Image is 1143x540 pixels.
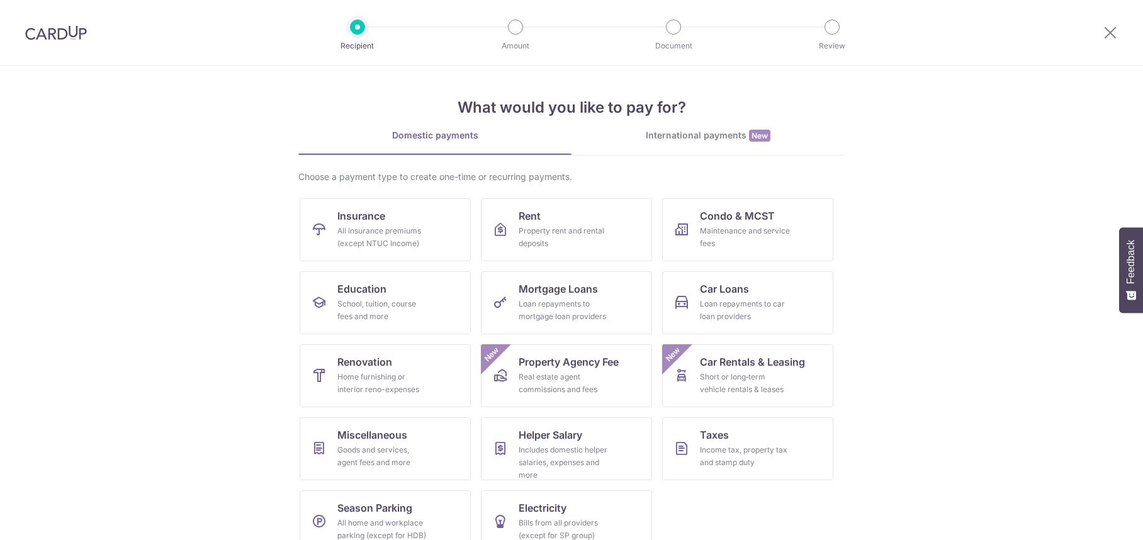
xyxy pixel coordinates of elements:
[311,40,404,52] p: Recipient
[519,427,582,442] span: Helper Salary
[662,417,833,480] a: TaxesIncome tax, property tax and stamp duty
[519,281,598,296] span: Mortgage Loans
[662,344,833,407] a: Car Rentals & LeasingShort or long‑term vehicle rentals & leasesNew
[298,129,571,142] div: Domestic payments
[481,271,652,334] a: Mortgage LoansLoan repayments to mortgage loan providers
[662,198,833,261] a: Condo & MCSTMaintenance and service fees
[627,40,720,52] p: Document
[337,281,386,296] span: Education
[481,417,652,480] a: Helper SalaryIncludes domestic helper salaries, expenses and more
[337,371,428,396] div: Home furnishing or interior reno-expenses
[700,427,729,442] span: Taxes
[700,354,805,369] span: Car Rentals & Leasing
[25,25,87,40] img: CardUp
[700,225,791,250] div: Maintenance and service fees
[785,40,879,52] p: Review
[300,271,471,334] a: EducationSchool, tuition, course fees and more
[519,225,609,250] div: Property rent and rental deposits
[481,344,652,407] a: Property Agency FeeReal estate agent commissions and feesNew
[519,298,609,323] div: Loan repayments to mortgage loan providers
[298,96,845,119] h4: What would you like to pay for?
[1119,227,1143,313] button: Feedback - Show survey
[337,427,407,442] span: Miscellaneous
[749,130,770,142] span: New
[481,198,652,261] a: RentProperty rent and rental deposits
[700,444,791,469] div: Income tax, property tax and stamp duty
[700,371,791,396] div: Short or long‑term vehicle rentals & leases
[337,208,385,223] span: Insurance
[337,354,392,369] span: Renovation
[519,354,619,369] span: Property Agency Fee
[519,444,609,481] div: Includes domestic helper salaries, expenses and more
[1062,502,1130,534] iframe: Opens a widget where you can find more information
[337,444,428,469] div: Goods and services, agent fees and more
[700,208,775,223] span: Condo & MCST
[571,129,845,142] div: International payments
[337,298,428,323] div: School, tuition, course fees and more
[298,171,845,183] div: Choose a payment type to create one-time or recurring payments.
[469,40,562,52] p: Amount
[337,225,428,250] div: All insurance premiums (except NTUC Income)
[519,208,541,223] span: Rent
[300,417,471,480] a: MiscellaneousGoods and services, agent fees and more
[481,344,502,365] span: New
[662,271,833,334] a: Car LoansLoan repayments to car loan providers
[700,281,749,296] span: Car Loans
[519,371,609,396] div: Real estate agent commissions and fees
[300,344,471,407] a: RenovationHome furnishing or interior reno-expenses
[337,500,412,515] span: Season Parking
[300,198,471,261] a: InsuranceAll insurance premiums (except NTUC Income)
[700,298,791,323] div: Loan repayments to car loan providers
[519,500,566,515] span: Electricity
[663,344,684,365] span: New
[1125,240,1137,284] span: Feedback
